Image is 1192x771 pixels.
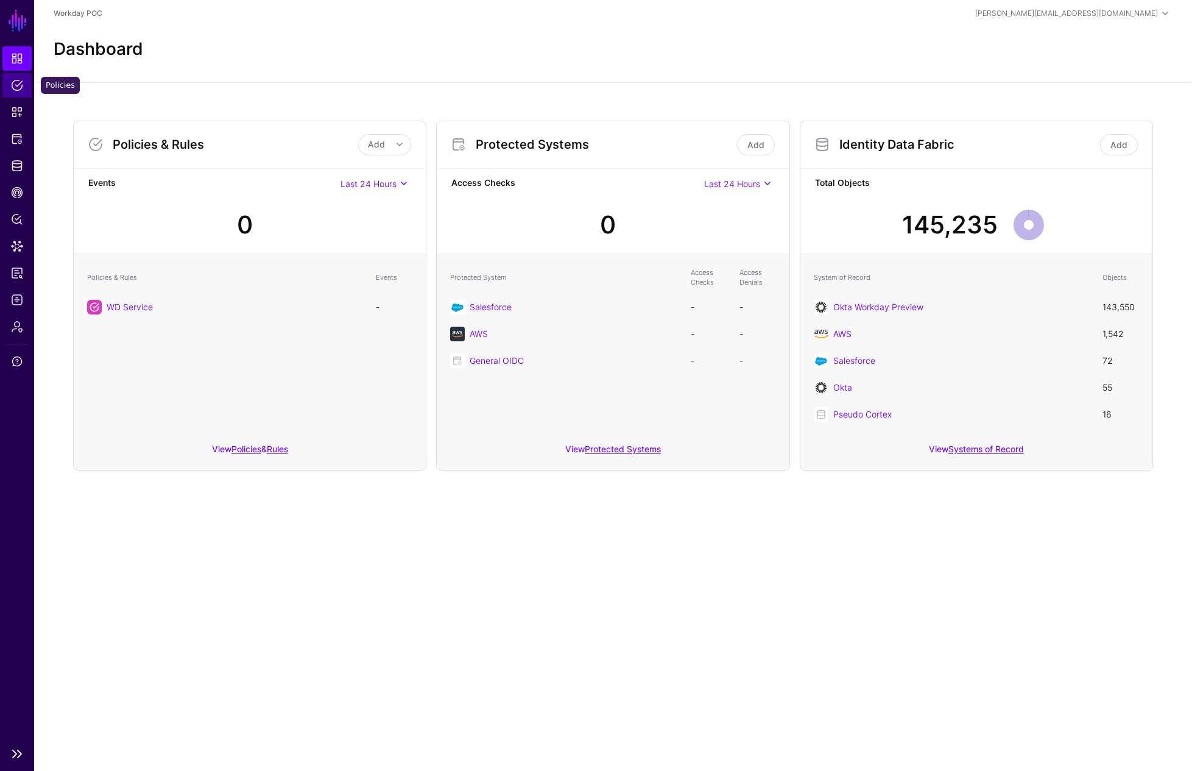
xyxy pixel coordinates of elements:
span: Last 24 Hours [704,179,760,189]
h3: Identity Data Fabric [839,137,1098,152]
a: Add [737,134,775,155]
a: Okta [833,382,852,393]
a: Dashboard [2,46,32,71]
span: Data Lens [11,240,23,252]
td: 72 [1096,347,1145,374]
a: Pseudo Cortex [833,409,892,419]
th: System of Record [808,261,1096,294]
td: 16 [1096,401,1145,428]
td: - [733,347,782,374]
a: AWS [470,329,488,339]
div: 145,235 [902,207,998,243]
span: Reports [11,267,23,279]
span: Dashboard [11,52,23,65]
div: [PERSON_NAME][EMAIL_ADDRESS][DOMAIN_NAME] [975,8,1158,19]
td: 55 [1096,374,1145,401]
span: Identity Data Fabric [11,160,23,172]
img: svg+xml;base64,PHN2ZyB3aWR0aD0iNjQiIGhlaWdodD0iNjQiIHZpZXdCb3g9IjAgMCA2NCA2NCIgZmlsbD0ibm9uZSIgeG... [450,327,465,341]
td: - [733,321,782,347]
th: Events [370,261,418,294]
h3: Protected Systems [476,137,734,152]
span: Add [368,139,385,149]
td: 1,542 [1096,321,1145,347]
span: CAEP Hub [11,187,23,199]
a: Protected Systems [2,127,32,151]
span: Support [11,355,23,368]
span: Logs [11,294,23,306]
a: Okta Workday Preview [833,302,923,312]
a: Logs [2,288,32,312]
div: Policies [41,77,80,94]
a: Protected Systems [585,444,661,454]
td: 143,550 [1096,294,1145,321]
a: Policies [2,73,32,98]
th: Protected System [444,261,684,294]
div: 0 [237,207,253,243]
a: Admin [2,314,32,339]
a: Workday POC [54,9,102,18]
a: Systems of Record [948,444,1024,454]
th: Access Checks [685,261,733,294]
span: Policies [11,79,23,91]
a: SGNL [7,7,28,34]
strong: Access Checks [451,176,704,191]
a: Identity Data Fabric [2,154,32,178]
a: Salesforce [470,302,512,312]
span: Protected Systems [11,133,23,145]
a: Snippets [2,100,32,124]
a: Reports [2,261,32,285]
span: Admin [11,321,23,333]
img: svg+xml;base64,PHN2ZyB3aWR0aD0iNjQiIGhlaWdodD0iNjQiIHZpZXdCb3g9IjAgMCA2NCA2NCIgZmlsbD0ibm9uZSIgeG... [814,380,828,395]
td: - [685,321,733,347]
a: Policy Lens [2,207,32,232]
div: 0 [600,207,616,243]
h2: Dashboard [54,39,143,60]
td: - [685,347,733,374]
td: - [685,294,733,321]
a: Rules [267,444,288,454]
a: CAEP Hub [2,180,32,205]
a: Salesforce [833,355,875,366]
th: Policies & Rules [81,261,370,294]
div: View [437,435,789,470]
div: View & [74,435,426,470]
strong: Total Objects [815,176,1138,191]
a: WD Service [107,302,153,312]
a: Policies [231,444,261,454]
strong: Events [88,176,340,191]
span: Last 24 Hours [340,179,397,189]
h3: Policies & Rules [113,137,358,152]
span: Snippets [11,106,23,118]
img: svg+xml;base64,PHN2ZyB3aWR0aD0iNjQiIGhlaWdodD0iNjQiIHZpZXdCb3g9IjAgMCA2NCA2NCIgZmlsbD0ibm9uZSIgeG... [814,300,828,314]
a: Add [1100,134,1138,155]
td: - [733,294,782,321]
span: Policy Lens [11,213,23,226]
div: View [800,435,1152,470]
a: General OIDC [470,355,524,366]
th: Objects [1096,261,1145,294]
img: svg+xml;base64,PHN2ZyB3aWR0aD0iNjQiIGhlaWdodD0iNjQiIHZpZXdCb3g9IjAgMCA2NCA2NCIgZmlsbD0ibm9uZSIgeG... [814,354,828,368]
a: AWS [833,329,852,339]
img: svg+xml;base64,PHN2ZyB3aWR0aD0iNjQiIGhlaWdodD0iNjQiIHZpZXdCb3g9IjAgMCA2NCA2NCIgZmlsbD0ibm9uZSIgeG... [450,300,465,314]
img: svg+xml;base64,PHN2ZyB4bWxucz0iaHR0cDovL3d3dy53My5vcmcvMjAwMC9zdmciIHhtbG5zOnhsaW5rPSJodHRwOi8vd3... [814,327,828,341]
a: Data Lens [2,234,32,258]
th: Access Denials [733,261,782,294]
td: - [370,294,418,321]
